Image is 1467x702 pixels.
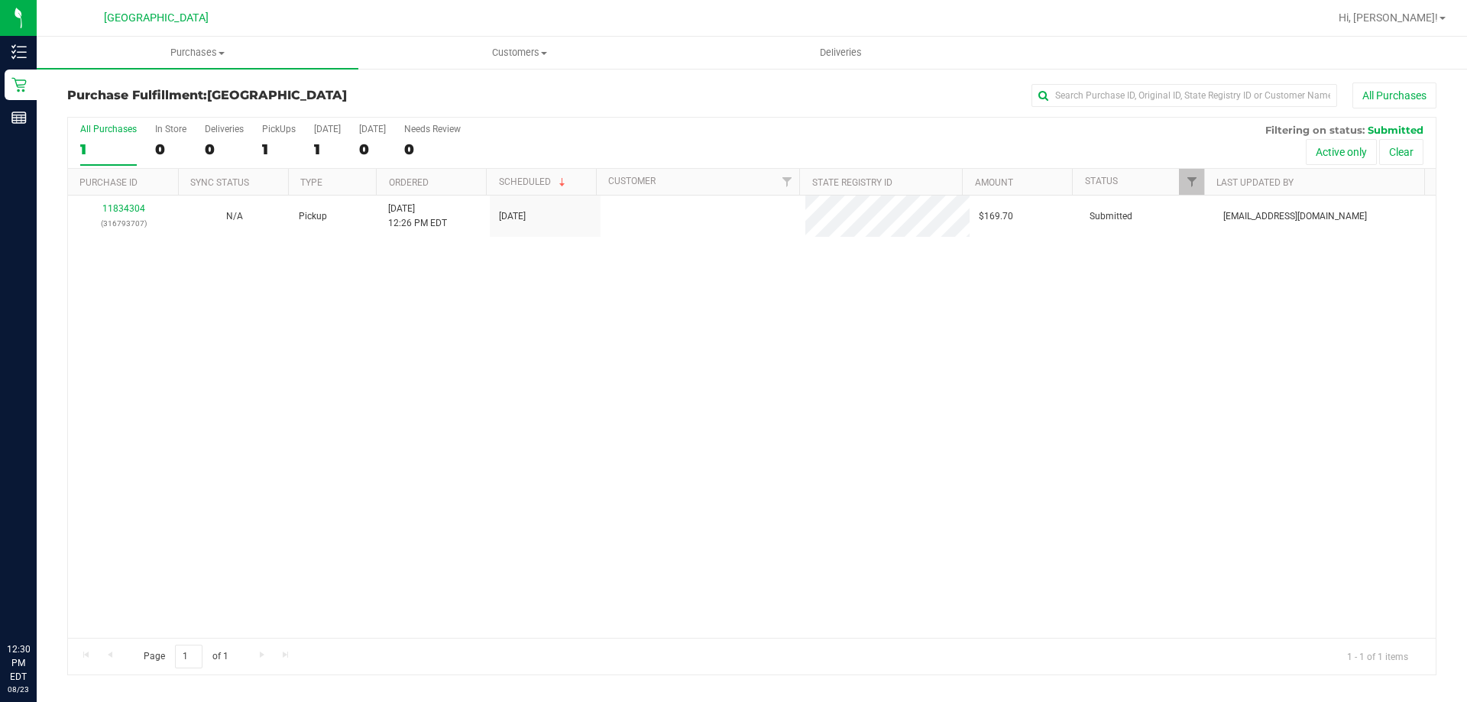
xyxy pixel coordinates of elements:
[1335,645,1420,668] span: 1 - 1 of 1 items
[358,37,680,69] a: Customers
[1216,177,1294,188] a: Last Updated By
[226,211,243,222] span: Not Applicable
[499,209,526,224] span: [DATE]
[300,177,322,188] a: Type
[155,124,186,134] div: In Store
[37,37,358,69] a: Purchases
[11,110,27,125] inline-svg: Reports
[102,203,145,214] a: 11834304
[11,77,27,92] inline-svg: Retail
[131,645,241,668] span: Page of 1
[226,209,243,224] button: N/A
[175,645,202,668] input: 1
[608,176,656,186] a: Customer
[155,141,186,158] div: 0
[7,642,30,684] p: 12:30 PM EDT
[812,177,892,188] a: State Registry ID
[680,37,1002,69] a: Deliveries
[1085,176,1118,186] a: Status
[314,124,341,134] div: [DATE]
[359,141,386,158] div: 0
[80,124,137,134] div: All Purchases
[975,177,1013,188] a: Amount
[205,141,244,158] div: 0
[1339,11,1438,24] span: Hi, [PERSON_NAME]!
[80,141,137,158] div: 1
[359,124,386,134] div: [DATE]
[1368,124,1423,136] span: Submitted
[1265,124,1365,136] span: Filtering on status:
[37,46,358,60] span: Purchases
[314,141,341,158] div: 1
[15,580,61,626] iframe: Resource center
[799,46,882,60] span: Deliveries
[1379,139,1423,165] button: Clear
[404,141,461,158] div: 0
[1179,169,1204,195] a: Filter
[11,44,27,60] inline-svg: Inventory
[207,88,347,102] span: [GEOGRAPHIC_DATA]
[1306,139,1377,165] button: Active only
[7,684,30,695] p: 08/23
[1223,209,1367,224] span: [EMAIL_ADDRESS][DOMAIN_NAME]
[104,11,209,24] span: [GEOGRAPHIC_DATA]
[205,124,244,134] div: Deliveries
[77,216,170,231] p: (316793707)
[499,176,568,187] a: Scheduled
[1352,82,1436,108] button: All Purchases
[359,46,679,60] span: Customers
[1090,209,1132,224] span: Submitted
[79,177,138,188] a: Purchase ID
[1031,84,1337,107] input: Search Purchase ID, Original ID, State Registry ID or Customer Name...
[404,124,461,134] div: Needs Review
[262,124,296,134] div: PickUps
[262,141,296,158] div: 1
[299,209,327,224] span: Pickup
[388,202,447,231] span: [DATE] 12:26 PM EDT
[67,89,523,102] h3: Purchase Fulfillment:
[979,209,1013,224] span: $169.70
[389,177,429,188] a: Ordered
[190,177,249,188] a: Sync Status
[774,169,799,195] a: Filter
